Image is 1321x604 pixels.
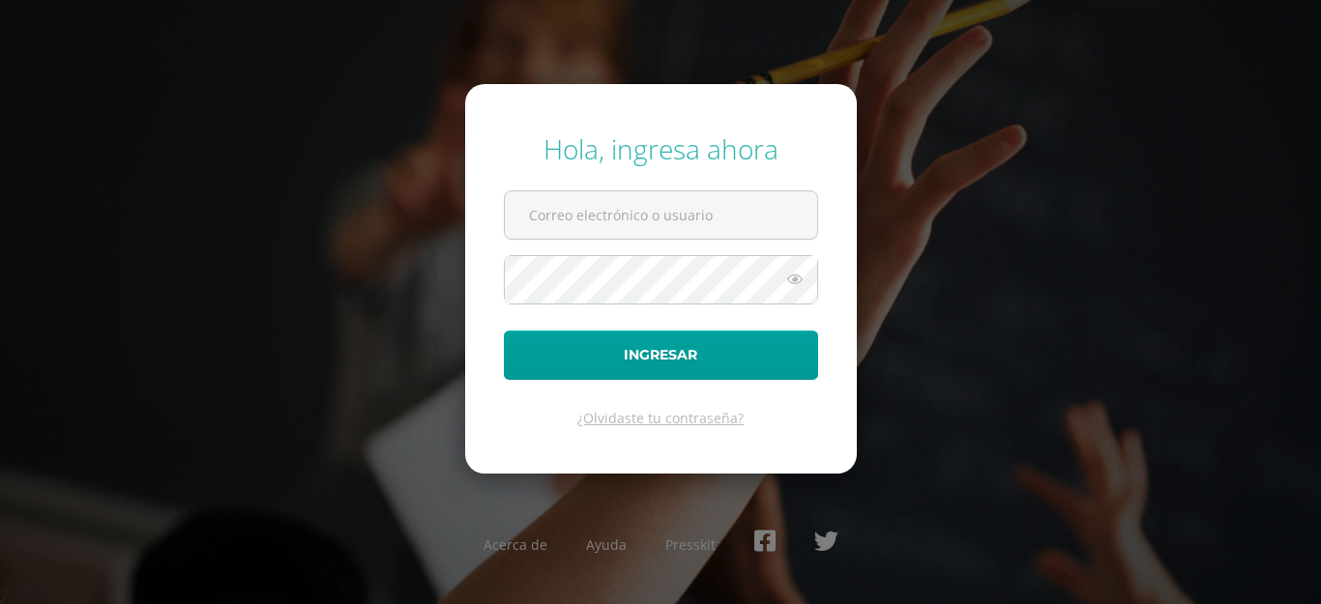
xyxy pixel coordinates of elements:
[505,191,817,239] input: Correo electrónico o usuario
[577,409,744,427] a: ¿Olvidaste tu contraseña?
[504,331,818,380] button: Ingresar
[665,535,716,554] a: Presskit
[504,130,818,167] div: Hola, ingresa ahora
[484,535,547,554] a: Acerca de
[586,535,627,554] a: Ayuda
